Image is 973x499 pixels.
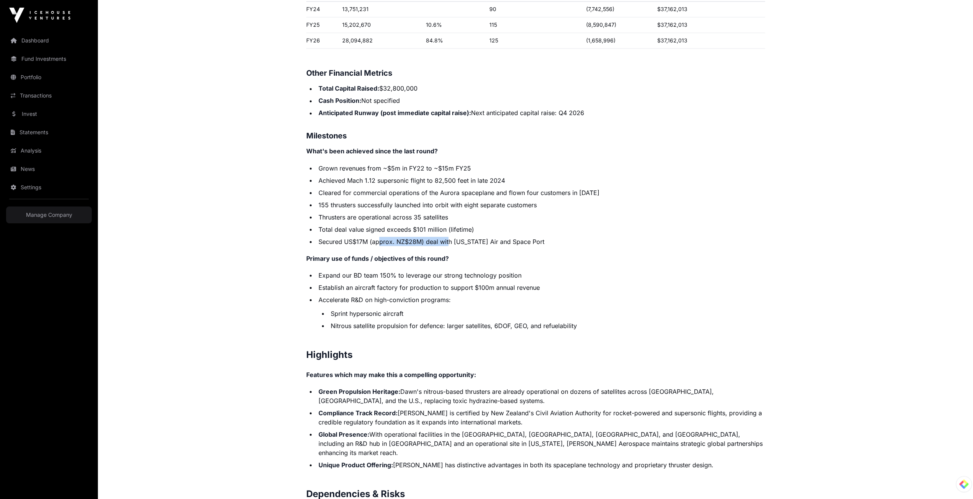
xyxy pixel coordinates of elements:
li: [PERSON_NAME] is certified by New Zealand's Civil Aviation Authority for rocket-powered and super... [316,408,765,426]
li: Achieved Mach 1.12 supersonic flight to 82,500 feet in late 2024 [316,176,765,185]
td: 15,202,670 [339,17,423,33]
td: 115 [486,17,583,33]
strong: Primary use of funds / objectives of this round? [306,254,449,262]
td: FY26 [306,33,339,49]
h3: Other Financial Metrics [306,67,765,79]
li: Next anticipated capital raise: Q4 2026 [316,108,765,117]
a: Settings [6,179,92,196]
li: Dawn's nitrous-based thrusters are already operational on dozens of satellites across [GEOGRAPHIC... [316,387,765,405]
a: News [6,161,92,177]
h2: Highlights [306,348,765,361]
td: $37,162,013 [654,2,765,17]
li: Grown revenues from ~$5m in FY22 to ~$15m FY25 [316,163,765,172]
li: Sprint hypersonic aircraft [328,309,765,318]
td: 125 [486,33,583,49]
strong: Green Propulsion Heritage: [318,387,400,395]
li: Expand our BD team 150% to leverage our strong technology position [316,270,765,280]
li: Thrusters are operational across 35 satellites [316,212,765,221]
td: 13,751,231 [339,2,423,17]
img: Icehouse Ventures Logo [9,8,70,23]
li: Establish an aircraft factory for production to support $100m annual revenue [316,283,765,292]
td: (8,590,847) [583,17,654,33]
li: Secured US$17M (approx. NZ$28M) deal with [US_STATE] Air and Space Port [316,237,765,246]
li: [PERSON_NAME] has distinctive advantages in both its spaceplane technology and proprietary thrust... [316,460,765,469]
td: 10.6% [423,17,486,33]
a: Transactions [6,87,92,104]
a: Portfolio [6,69,92,86]
td: $37,162,013 [654,33,765,49]
td: FY24 [306,2,339,17]
strong: Total Capital Raised: [318,85,379,92]
strong: Anticipated Runway (post immediate capital raise): [318,109,471,117]
li: 155 thrusters successfully launched into orbit with eight separate customers [316,200,765,209]
td: 28,094,882 [339,33,423,49]
a: Dashboard [6,32,92,49]
strong: Global Presence: [318,430,369,438]
td: $37,162,013 [654,17,765,33]
li: With operational facilities in the [GEOGRAPHIC_DATA], [GEOGRAPHIC_DATA], [GEOGRAPHIC_DATA], and [... [316,429,765,457]
li: Not specified [316,96,765,105]
a: Statements [6,124,92,141]
td: FY25 [306,17,339,33]
li: Cleared for commercial operations of the Aurora spaceplane and flown four customers in [DATE] [316,188,765,197]
h3: Milestones [306,130,765,142]
li: Total deal value signed exceeds $101 million (lifetime) [316,224,765,234]
strong: Cash Position: [318,97,361,104]
a: Invest [6,106,92,122]
strong: What's been achieved since the last round? [306,147,438,155]
strong: Compliance Track Record: [318,409,398,416]
li: Accelerate R&D on high-conviction programs: [316,295,765,330]
td: (7,742,556) [583,2,654,17]
li: Nitrous satellite propulsion for defence: larger satellites, 6DOF, GEO, and refuelability [328,321,765,330]
li: $32,800,000 [316,84,765,93]
a: Analysis [6,142,92,159]
td: 90 [486,2,583,17]
iframe: Chat Widget [935,462,973,499]
strong: Unique Product Offering: [318,461,393,468]
td: (1,658,996) [583,33,654,49]
a: Fund Investments [6,50,92,67]
td: 84.8% [423,33,486,49]
a: Manage Company [6,206,92,223]
strong: Features which may make this a compelling opportunity: [306,371,476,378]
